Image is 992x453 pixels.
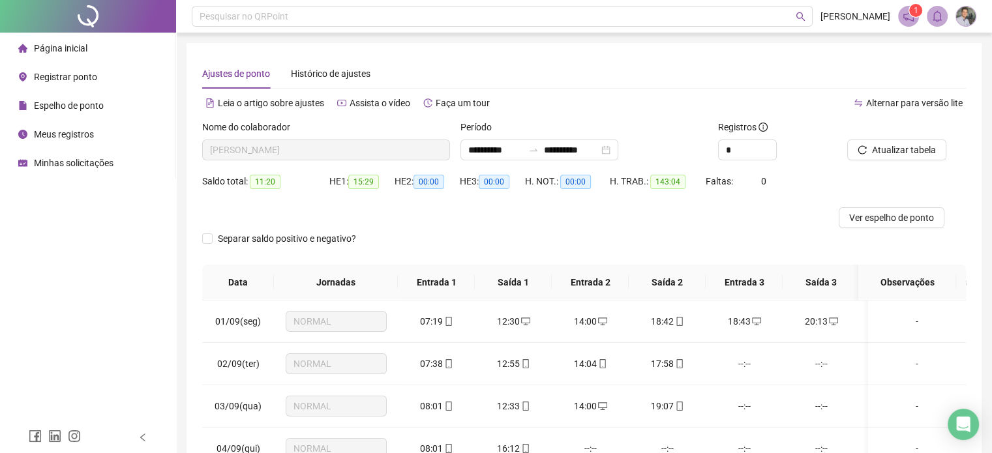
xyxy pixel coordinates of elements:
[520,444,530,453] span: mobile
[854,98,863,108] span: swap
[460,174,525,189] div: HE 3:
[48,430,61,443] span: linkedin
[485,399,541,413] div: 12:33
[293,354,379,373] span: NORMAL
[948,409,979,440] div: Open Intercom Messenger
[202,120,299,134] label: Nome do colaborador
[820,9,890,23] span: [PERSON_NAME]
[639,314,695,329] div: 18:42
[879,314,955,329] div: -
[751,317,761,326] span: desktop
[597,317,607,326] span: desktop
[706,176,735,186] span: Faltas:
[350,98,410,108] span: Assista o vídeo
[783,265,860,300] th: Saída 3
[520,402,530,411] span: mobile
[205,98,215,108] span: file-text
[18,72,27,81] span: environment
[34,100,104,111] span: Espelho de ponto
[525,174,610,189] div: H. NOT.:
[552,265,629,300] th: Entrada 2
[866,98,963,108] span: Alternar para versão lite
[674,402,684,411] span: mobile
[956,7,976,26] img: 32014
[716,314,772,329] div: 18:43
[413,175,444,189] span: 00:00
[250,175,280,189] span: 11:20
[29,430,42,443] span: facebook
[34,158,113,168] span: Minhas solicitações
[408,357,464,371] div: 07:38
[293,312,379,331] span: NORMAL
[716,357,772,371] div: --:--
[293,396,379,416] span: NORMAL
[839,207,944,228] button: Ver espelho de ponto
[215,316,261,327] span: 01/09(seg)
[849,211,934,225] span: Ver espelho de ponto
[629,265,706,300] th: Saída 2
[650,175,685,189] span: 143:04
[436,98,490,108] span: Faça um tour
[337,98,346,108] span: youtube
[793,357,849,371] div: --:--
[443,444,453,453] span: mobile
[18,158,27,168] span: schedule
[18,44,27,53] span: home
[202,265,274,300] th: Data
[793,314,849,329] div: 20:13
[213,231,361,246] span: Separar saldo positivo e negativo?
[520,359,530,368] span: mobile
[610,174,705,189] div: H. TRAB.:
[18,130,27,139] span: clock-circle
[528,145,539,155] span: to
[528,145,539,155] span: swap-right
[210,140,442,160] span: FERNANDO HENRIQUE GROSS
[597,402,607,411] span: desktop
[398,265,475,300] th: Entrada 1
[520,317,530,326] span: desktop
[869,275,946,289] span: Observações
[475,265,552,300] th: Saída 1
[872,143,936,157] span: Atualizar tabela
[706,265,783,300] th: Entrada 3
[914,6,918,15] span: 1
[423,98,432,108] span: history
[218,98,324,108] span: Leia o artigo sobre ajustes
[879,399,955,413] div: -
[485,357,541,371] div: 12:55
[903,10,914,22] span: notification
[34,72,97,82] span: Registrar ponto
[560,175,591,189] span: 00:00
[34,129,94,139] span: Meus registros
[408,314,464,329] div: 07:19
[639,357,695,371] div: 17:58
[718,120,768,134] span: Registros
[329,174,395,189] div: HE 1:
[639,399,695,413] div: 19:07
[562,357,618,371] div: 14:04
[562,399,618,413] div: 14:00
[759,123,768,132] span: info-circle
[479,175,509,189] span: 00:00
[443,317,453,326] span: mobile
[18,101,27,110] span: file
[348,175,379,189] span: 15:29
[68,430,81,443] span: instagram
[858,145,867,154] span: reload
[909,4,922,17] sup: 1
[274,265,398,300] th: Jornadas
[828,317,838,326] span: desktop
[202,174,329,189] div: Saldo total:
[395,174,460,189] div: HE 2:
[217,358,260,369] span: 02/09(ter)
[796,12,805,22] span: search
[674,359,684,368] span: mobile
[931,10,943,22] span: bell
[443,402,453,411] span: mobile
[34,43,87,53] span: Página inicial
[761,176,766,186] span: 0
[443,359,453,368] span: mobile
[408,399,464,413] div: 08:01
[562,314,618,329] div: 14:00
[138,433,147,442] span: left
